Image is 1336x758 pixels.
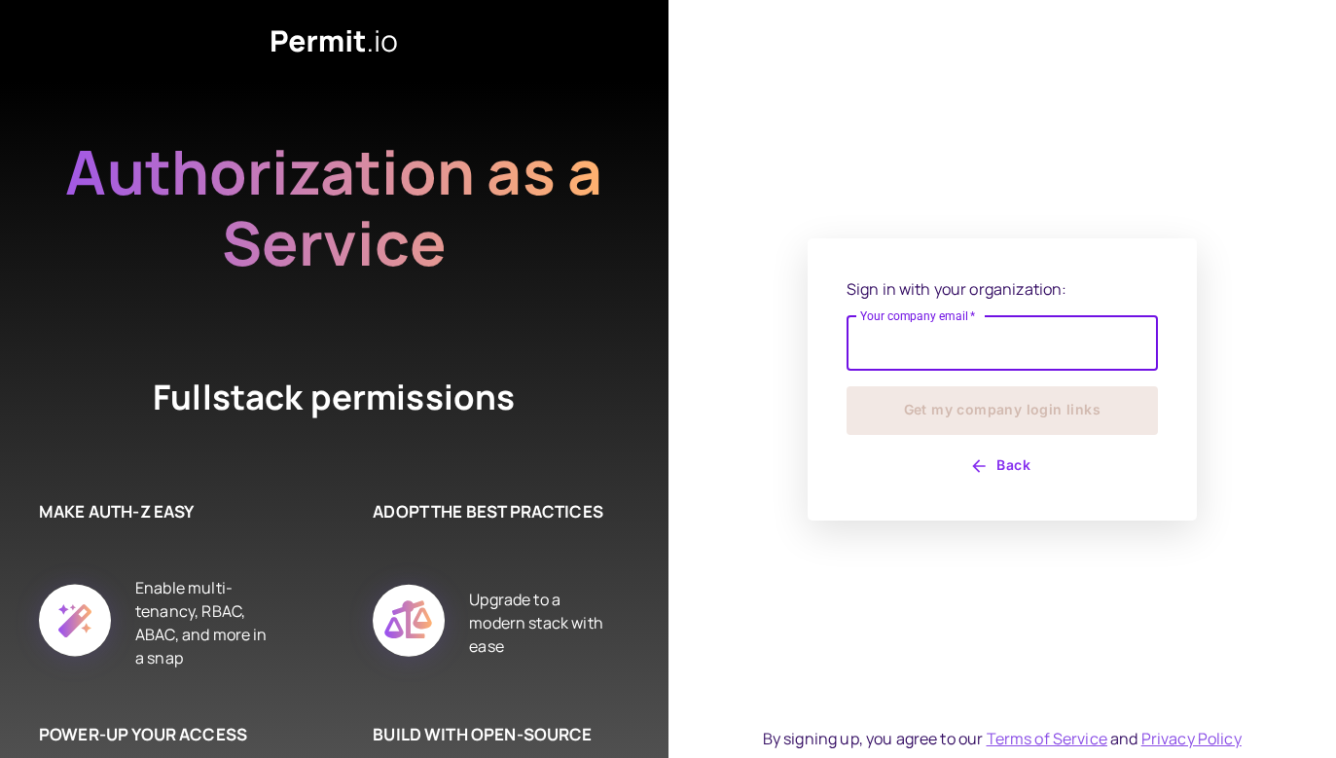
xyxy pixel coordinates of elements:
[763,727,1242,750] div: By signing up, you agree to our and
[373,499,609,524] h6: ADOPT THE BEST PRACTICES
[39,722,275,747] h6: POWER-UP YOUR ACCESS
[469,562,609,683] div: Upgrade to a modern stack with ease
[373,722,609,747] h6: BUILD WITH OPEN-SOURCE
[847,277,1158,301] p: Sign in with your organization:
[81,374,587,421] h4: Fullstack permissions
[135,562,275,683] div: Enable multi-tenancy, RBAC, ABAC, and more in a snap
[987,728,1107,749] a: Terms of Service
[3,136,665,278] h2: Authorization as a Service
[847,451,1158,482] button: Back
[847,386,1158,435] button: Get my company login links
[860,307,976,324] label: Your company email
[39,499,275,524] h6: MAKE AUTH-Z EASY
[1141,728,1242,749] a: Privacy Policy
